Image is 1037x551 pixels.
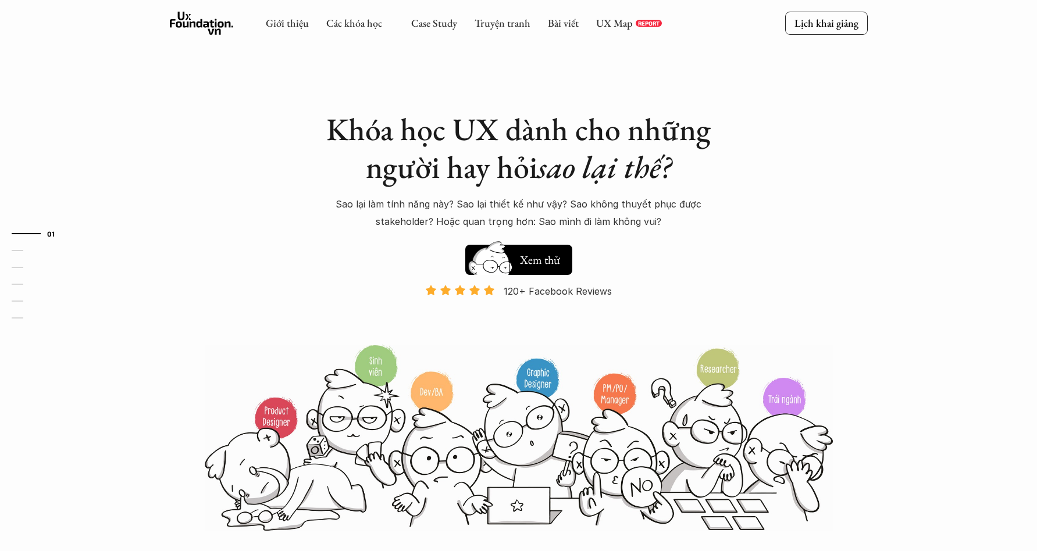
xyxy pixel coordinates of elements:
a: Truyện tranh [475,16,530,30]
a: Lịch khai giảng [785,12,868,34]
a: 01 [12,227,67,241]
strong: 01 [47,229,55,237]
a: Các khóa học [326,16,382,30]
p: REPORT [638,20,660,27]
a: REPORT [636,20,662,27]
a: Giới thiệu [266,16,309,30]
a: 120+ Facebook Reviews [415,284,622,343]
h1: Khóa học UX dành cho những người hay hỏi [315,110,722,186]
a: Xem thử [465,239,572,275]
a: Case Study [411,16,457,30]
a: UX Map [596,16,633,30]
p: 120+ Facebook Reviews [504,282,612,300]
em: sao lại thế? [537,146,671,187]
p: Lịch khai giảng [794,16,858,30]
h5: Xem thử [520,252,560,268]
a: Bài viết [548,16,579,30]
p: Sao lại làm tính năng này? Sao lại thiết kế như vậy? Sao không thuyết phục được stakeholder? Hoặc... [321,195,717,231]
